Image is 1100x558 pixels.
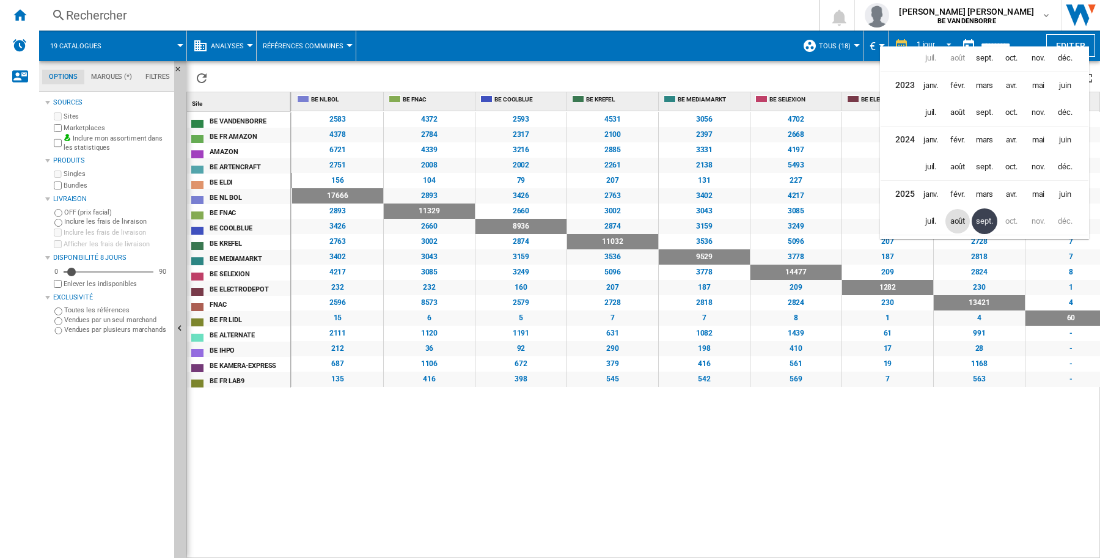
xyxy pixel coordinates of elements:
[971,99,998,127] td: September 2023
[945,73,970,98] span: févr.
[881,47,1088,238] md-calendar: Calendar
[944,99,971,127] td: August 2023
[1026,182,1050,207] span: mai
[1053,73,1077,98] span: juin
[998,45,1025,72] td: October 2022
[999,182,1024,207] span: avr.
[1026,128,1050,152] span: mai
[999,155,1024,179] span: oct.
[1052,127,1088,154] td: June 2024
[944,45,971,72] td: August 2022
[945,100,970,125] span: août
[881,72,917,100] td: 2023
[971,127,998,154] td: March 2024
[1053,100,1077,125] span: déc.
[944,72,971,100] td: February 2023
[1052,99,1088,127] td: December 2023
[917,45,944,72] td: July 2022
[998,181,1025,208] td: April 2025
[917,99,944,127] td: July 2023
[971,181,998,208] td: March 2025
[972,155,997,179] span: sept.
[944,208,971,235] td: August 2025
[917,208,944,235] td: July 2025
[1052,208,1088,235] td: December 2025
[917,181,944,208] td: January 2025
[917,127,944,154] td: January 2024
[1052,72,1088,100] td: June 2023
[919,128,943,152] span: janv.
[1026,155,1050,179] span: nov.
[971,208,998,235] td: September 2025
[919,100,943,125] span: juil.
[1025,45,1052,72] td: November 2022
[972,73,997,98] span: mars
[1025,181,1052,208] td: May 2025
[999,73,1024,98] span: avr.
[945,155,970,179] span: août
[998,208,1025,235] td: October 2025
[945,209,970,233] span: août
[972,46,997,70] span: sept.
[1053,128,1077,152] span: juin
[1026,100,1050,125] span: nov.
[999,100,1024,125] span: oct.
[998,72,1025,100] td: April 2023
[1026,73,1050,98] span: mai
[881,181,917,208] td: 2025
[944,127,971,154] td: February 2024
[972,128,997,152] span: mars
[917,72,944,100] td: January 2023
[972,100,997,125] span: sept.
[1025,153,1052,181] td: November 2024
[1026,46,1050,70] span: nov.
[999,128,1024,152] span: avr.
[944,153,971,181] td: August 2024
[881,127,917,154] td: 2024
[998,153,1025,181] td: October 2024
[1052,153,1088,181] td: December 2024
[1052,45,1088,72] td: December 2022
[1053,46,1077,70] span: déc.
[945,128,970,152] span: févr.
[1025,99,1052,127] td: November 2023
[1025,127,1052,154] td: May 2024
[999,46,1024,70] span: oct.
[971,153,998,181] td: September 2024
[971,72,998,100] td: March 2023
[1053,155,1077,179] span: déc.
[972,208,997,234] span: sept.
[971,45,998,72] td: September 2022
[1025,72,1052,100] td: May 2023
[998,127,1025,154] td: April 2024
[1025,208,1052,235] td: November 2025
[944,181,971,208] td: February 2025
[1053,182,1077,207] span: juin
[919,182,943,207] span: janv.
[1052,181,1088,208] td: June 2025
[917,153,944,181] td: July 2024
[998,99,1025,127] td: October 2023
[945,182,970,207] span: févr.
[919,209,943,233] span: juil.
[972,182,997,207] span: mars
[919,155,943,179] span: juil.
[919,73,943,98] span: janv.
